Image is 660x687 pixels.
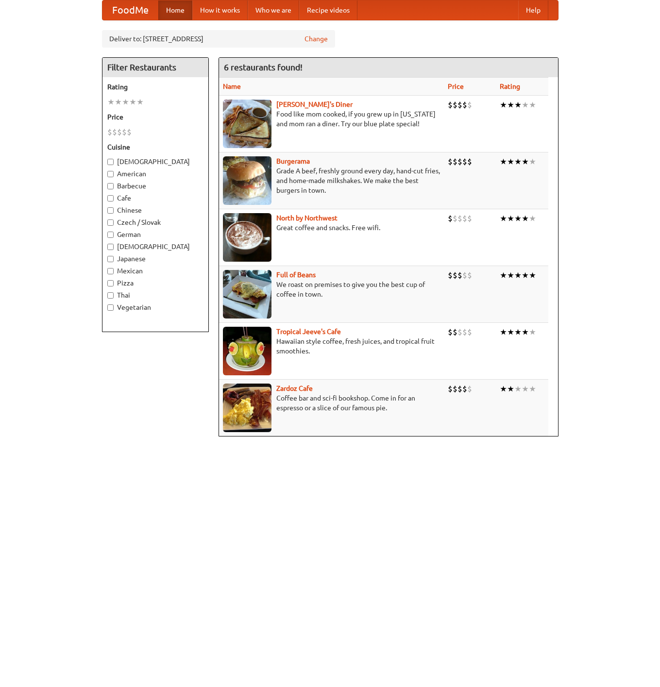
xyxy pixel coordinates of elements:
[107,193,203,203] label: Cafe
[122,127,127,137] li: $
[192,0,248,20] a: How it works
[107,244,114,250] input: [DEMOGRAPHIC_DATA]
[448,270,453,281] li: $
[107,171,114,177] input: American
[448,384,453,394] li: $
[448,156,453,167] li: $
[522,327,529,337] li: ★
[107,195,114,201] input: Cafe
[107,142,203,152] h5: Cuisine
[107,112,203,122] h5: Price
[507,327,514,337] li: ★
[448,83,464,90] a: Price
[448,213,453,224] li: $
[107,256,114,262] input: Japanese
[102,58,208,77] h4: Filter Restaurants
[223,213,271,262] img: north.jpg
[107,302,203,312] label: Vegetarian
[453,213,457,224] li: $
[223,83,241,90] a: Name
[448,327,453,337] li: $
[102,30,335,48] div: Deliver to: [STREET_ADDRESS]
[529,270,536,281] li: ★
[467,270,472,281] li: $
[107,232,114,238] input: German
[453,327,457,337] li: $
[107,278,203,288] label: Pizza
[500,270,507,281] li: ★
[529,100,536,110] li: ★
[136,97,144,107] li: ★
[518,0,548,20] a: Help
[107,207,114,214] input: Chinese
[107,181,203,191] label: Barbecue
[107,304,114,311] input: Vegetarian
[457,156,462,167] li: $
[500,100,507,110] li: ★
[223,100,271,148] img: sallys.jpg
[107,157,203,167] label: [DEMOGRAPHIC_DATA]
[299,0,357,20] a: Recipe videos
[276,385,313,392] a: Zardoz Cafe
[500,213,507,224] li: ★
[107,219,114,226] input: Czech / Slovak
[107,266,203,276] label: Mexican
[107,97,115,107] li: ★
[223,336,440,356] p: Hawaiian style coffee, fresh juices, and tropical fruit smoothies.
[107,268,114,274] input: Mexican
[107,183,114,189] input: Barbecue
[276,101,353,108] b: [PERSON_NAME]'s Diner
[514,100,522,110] li: ★
[117,127,122,137] li: $
[467,100,472,110] li: $
[507,270,514,281] li: ★
[529,384,536,394] li: ★
[107,292,114,299] input: Thai
[276,271,316,279] a: Full of Beans
[276,328,341,335] a: Tropical Jeeve's Cafe
[514,270,522,281] li: ★
[223,384,271,432] img: zardoz.jpg
[500,327,507,337] li: ★
[507,213,514,224] li: ★
[305,34,328,44] a: Change
[457,100,462,110] li: $
[522,270,529,281] li: ★
[467,213,472,224] li: $
[223,109,440,129] p: Food like mom cooked, if you grew up in [US_STATE] and mom ran a diner. Try our blue plate special!
[453,100,457,110] li: $
[514,156,522,167] li: ★
[107,169,203,179] label: American
[500,83,520,90] a: Rating
[129,97,136,107] li: ★
[115,97,122,107] li: ★
[514,327,522,337] li: ★
[107,218,203,227] label: Czech / Slovak
[107,127,112,137] li: $
[223,270,271,318] img: beans.jpg
[522,384,529,394] li: ★
[514,384,522,394] li: ★
[127,127,132,137] li: $
[500,156,507,167] li: ★
[276,157,310,165] a: Burgerama
[107,159,114,165] input: [DEMOGRAPHIC_DATA]
[522,213,529,224] li: ★
[467,156,472,167] li: $
[223,223,440,233] p: Great coffee and snacks. Free wifi.
[223,393,440,413] p: Coffee bar and sci-fi bookshop. Come in for an espresso or a slice of our famous pie.
[462,156,467,167] li: $
[223,327,271,375] img: jeeves.jpg
[453,384,457,394] li: $
[224,63,303,72] ng-pluralize: 6 restaurants found!
[107,230,203,239] label: German
[522,156,529,167] li: ★
[457,384,462,394] li: $
[507,100,514,110] li: ★
[529,156,536,167] li: ★
[529,327,536,337] li: ★
[467,327,472,337] li: $
[507,384,514,394] li: ★
[276,214,338,222] b: North by Northwest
